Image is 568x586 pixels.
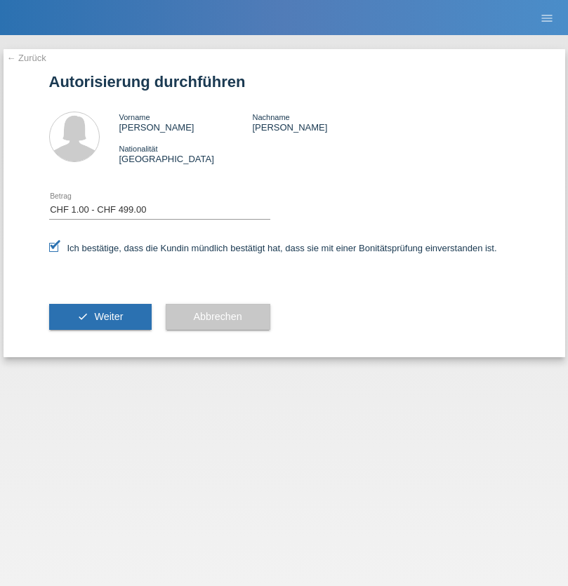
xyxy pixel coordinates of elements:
[166,304,270,331] button: Abbrechen
[119,145,158,153] span: Nationalität
[49,243,497,253] label: Ich bestätige, dass die Kundin mündlich bestätigt hat, dass sie mit einer Bonitätsprüfung einvers...
[49,304,152,331] button: check Weiter
[194,311,242,322] span: Abbrechen
[7,53,46,63] a: ← Zurück
[252,112,385,133] div: [PERSON_NAME]
[77,311,88,322] i: check
[540,11,554,25] i: menu
[533,13,561,22] a: menu
[119,113,150,121] span: Vorname
[119,143,253,164] div: [GEOGRAPHIC_DATA]
[49,73,520,91] h1: Autorisierung durchführen
[119,112,253,133] div: [PERSON_NAME]
[94,311,123,322] span: Weiter
[252,113,289,121] span: Nachname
